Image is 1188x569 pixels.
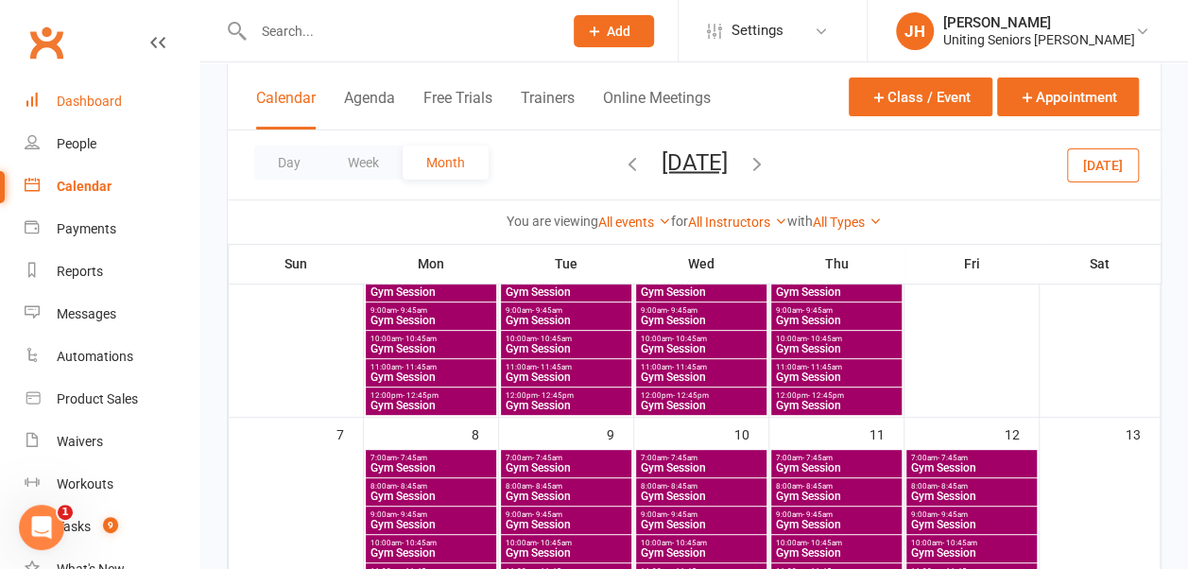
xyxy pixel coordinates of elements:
span: - 10:45am [807,539,842,547]
span: - 8:45am [397,482,427,491]
span: - 8:45am [802,482,833,491]
div: 10 [734,418,768,449]
span: 10:00am [505,539,628,547]
span: - 9:45am [802,510,833,519]
span: Gym Session [640,491,763,502]
div: 7 [336,418,363,449]
strong: with [787,214,813,229]
span: - 11:45am [537,363,572,371]
span: Gym Session [505,286,628,298]
a: People [25,123,199,165]
button: Online Meetings [603,89,711,129]
span: - 9:45am [397,306,427,315]
button: Week [324,146,403,180]
span: 11:00am [370,363,492,371]
span: Gym Session [370,462,492,474]
div: Payments [57,221,116,236]
span: 7:00am [775,454,898,462]
span: - 11:45am [402,363,437,371]
span: Gym Session [640,547,763,559]
button: Free Trials [423,89,492,129]
span: Gym Session [370,547,492,559]
span: Gym Session [640,519,763,530]
button: Class / Event [849,78,992,116]
span: - 11:45am [807,363,842,371]
span: Gym Session [370,286,492,298]
strong: You are viewing [507,214,598,229]
span: - 12:45pm [403,391,439,400]
div: People [57,136,96,151]
div: Dashboard [57,94,122,109]
span: - 8:45am [938,482,968,491]
th: Thu [769,244,904,284]
th: Tue [499,244,634,284]
button: Trainers [521,89,575,129]
span: - 7:45am [397,454,427,462]
span: 9:00am [910,510,1033,519]
strong: for [671,214,688,229]
span: Gym Session [775,547,898,559]
span: Gym Session [505,315,628,326]
div: Automations [57,349,133,364]
span: - 7:45am [938,454,968,462]
span: - 9:45am [532,510,562,519]
span: 8:00am [370,482,492,491]
span: Gym Session [505,400,628,411]
span: 11:00am [505,363,628,371]
span: 7:00am [505,454,628,462]
span: Gym Session [910,519,1033,530]
span: 10:00am [910,539,1033,547]
span: Gym Session [370,343,492,354]
span: 8:00am [505,482,628,491]
span: 11:00am [775,363,898,371]
span: 8:00am [910,482,1033,491]
span: - 10:45am [402,335,437,343]
a: Automations [25,336,199,378]
span: - 10:45am [537,539,572,547]
a: Tasks 9 [25,506,199,548]
span: 9:00am [370,306,492,315]
a: All events [598,215,671,230]
button: [DATE] [662,148,728,175]
span: 10:00am [505,335,628,343]
div: [PERSON_NAME] [943,14,1135,31]
a: Payments [25,208,199,250]
span: Gym Session [910,547,1033,559]
div: JH [896,12,934,50]
span: Settings [732,9,783,52]
span: 12:00pm [775,391,898,400]
span: Gym Session [775,400,898,411]
div: Uniting Seniors [PERSON_NAME] [943,31,1135,48]
span: 7:00am [910,454,1033,462]
div: Messages [57,306,116,321]
span: Gym Session [910,491,1033,502]
div: 11 [869,418,904,449]
span: - 9:45am [397,510,427,519]
span: Add [607,24,630,39]
a: All Instructors [688,215,787,230]
span: 9:00am [505,510,628,519]
button: Appointment [997,78,1139,116]
a: Waivers [25,421,199,463]
span: 10:00am [775,335,898,343]
iframe: Intercom live chat [19,505,64,550]
span: 8:00am [640,482,763,491]
span: Gym Session [775,491,898,502]
span: - 7:45am [802,454,833,462]
span: - 9:45am [938,510,968,519]
th: Wed [634,244,769,284]
span: Gym Session [640,400,763,411]
span: - 9:45am [802,306,833,315]
button: Agenda [344,89,395,129]
th: Sun [229,244,364,284]
span: Gym Session [775,519,898,530]
span: - 12:45pm [808,391,844,400]
span: Gym Session [370,519,492,530]
span: 9 [103,517,118,533]
span: - 10:45am [672,335,707,343]
span: 9:00am [775,306,898,315]
span: Gym Session [640,315,763,326]
button: [DATE] [1067,147,1139,181]
span: - 12:45pm [538,391,574,400]
button: Day [254,146,324,180]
